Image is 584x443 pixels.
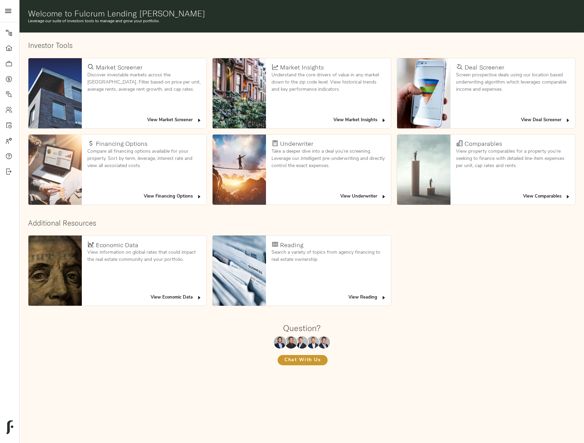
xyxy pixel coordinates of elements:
img: Kenneth Mendonça [285,336,297,349]
img: Market Screener [28,58,82,128]
p: Screen prospective deals using our location based underwriting algorithm which leverages comparab... [456,72,570,93]
p: Take a deeper dive into a deal you’re screening. Leverage our intelligent pre-underwriting and di... [271,148,385,169]
p: View information on global rates that could impact the real estate community and your portfolio. [87,249,201,263]
span: View Financing Options [144,193,202,201]
h2: Investor Tools [28,41,575,50]
p: Understand the core drivers of value in any market down to the zip code level. View historical tr... [271,72,385,93]
h1: Welcome to Fulcrum Lending [PERSON_NAME] [28,9,576,18]
button: View Deal Screener [519,115,572,126]
p: Compare all financing options available for your property. Sort by term, leverage, interest rate ... [87,148,201,169]
button: View Financing Options [142,191,204,202]
span: View Deal Screener [521,116,571,124]
p: View property comparables for a property you’re seeking to finance with detailed line-item expens... [456,148,570,169]
button: View Underwriter [339,191,388,202]
img: Zach Frizzera [296,336,308,349]
h4: Market Screener [96,64,142,71]
span: View Reading [348,294,386,302]
p: Discover investable markets across the [GEOGRAPHIC_DATA]. Filter based on price per unit, average... [87,72,201,93]
h4: Economic Data [96,241,138,249]
span: View Comparables [523,193,571,201]
img: Comparables [397,135,450,205]
button: View Market Insights [332,115,388,126]
img: Deal Screener [397,58,450,128]
img: Maxwell Wu [274,336,286,349]
h4: Financing Options [96,140,148,148]
span: View Market Insights [333,116,386,124]
button: View Economic Data [149,292,204,303]
img: Underwriter [213,135,266,205]
p: Leverage our suite of investors tools to manage and grow your portfolio. [28,18,576,24]
img: Economic Data [28,236,82,306]
img: Richard Le [307,336,319,349]
p: Search a variety of topics from agency financing to real estate ownership. [271,249,385,263]
h4: Market Insights [280,64,324,71]
img: Justin Stamp [318,336,330,349]
span: View Economic Data [151,294,202,302]
span: View Market Screener [147,116,202,124]
button: View Reading [347,292,388,303]
h4: Reading [280,241,303,249]
button: View Comparables [521,191,572,202]
h4: Comparables [465,140,502,148]
h4: Deal Screener [465,64,504,71]
img: Reading [213,236,266,306]
img: Market Insights [213,58,266,128]
h2: Additional Resources [28,219,575,227]
img: Financing Options [28,135,82,205]
span: Chat With Us [284,356,321,365]
h4: Underwriter [280,140,313,148]
span: View Underwriter [340,193,386,201]
h1: Question? [283,323,320,333]
button: View Market Screener [145,115,204,126]
button: Chat With Us [278,355,328,365]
